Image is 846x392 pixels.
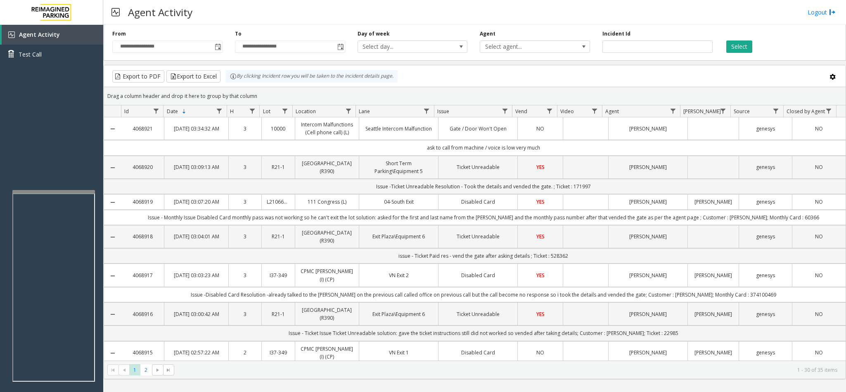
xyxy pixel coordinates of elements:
[267,125,289,133] a: 10000
[169,163,223,171] a: [DATE] 03:09:13 AM
[523,349,558,356] a: NO
[169,271,223,279] a: [DATE] 03:03:23 AM
[536,125,544,132] span: NO
[787,108,825,115] span: Closed by Agent
[234,271,256,279] a: 3
[744,271,787,279] a: genesys
[121,140,846,155] td: ask to call from machine / voice is low very much
[234,310,256,318] a: 3
[808,8,836,17] a: Logout
[126,349,159,356] a: 4068915
[515,108,527,115] span: Vend
[121,210,846,225] td: Issue - Monthly Issue Disabled Card monthly pass was not working so he can't exit the lot solutio...
[770,105,782,116] a: Source Filter Menu
[104,273,121,279] a: Collapse Details
[343,105,354,116] a: Location Filter Menu
[19,50,42,59] span: Test Call
[300,306,354,322] a: [GEOGRAPHIC_DATA] (R390)
[121,179,846,194] td: Issue -Ticket Unreadable Resolution - Took the details and vended the gate. ; Ticket : 171997
[523,233,558,240] a: YES
[443,163,512,171] a: Ticket Unreadable
[230,108,234,115] span: H
[169,125,223,133] a: [DATE] 03:34:32 AM
[614,271,682,279] a: [PERSON_NAME]
[104,89,846,103] div: Drag a column header and drop it here to group by that column
[104,164,121,171] a: Collapse Details
[523,198,558,206] a: YES
[560,108,574,115] span: Video
[163,364,174,376] span: Go to the last page
[126,198,159,206] a: 4068919
[213,41,222,52] span: Toggle popup
[726,40,752,53] button: Select
[797,198,841,206] a: NO
[300,121,354,136] a: Intercom Malfunctions (Cell phone call) (L)
[693,310,733,318] a: [PERSON_NAME]
[179,366,837,373] kendo-pager-info: 1 - 30 of 35 items
[126,163,159,171] a: 4068920
[214,105,225,116] a: Date Filter Menu
[364,233,433,240] a: Exit Plaza\Equipment 6
[230,73,237,80] img: infoIcon.svg
[744,125,787,133] a: genesys
[263,108,270,115] span: Lot
[480,30,495,38] label: Agent
[536,349,544,356] span: NO
[2,25,103,45] a: Agent Activity
[300,229,354,245] a: [GEOGRAPHIC_DATA] (R390)
[797,310,841,318] a: NO
[744,349,787,356] a: genesys
[129,364,140,375] span: Page 1
[124,2,197,22] h3: Agent Activity
[152,364,163,376] span: Go to the next page
[267,310,289,318] a: R21-1
[443,310,512,318] a: Ticket Unreadable
[797,233,841,240] a: NO
[111,2,120,22] img: pageIcon
[815,233,823,240] span: NO
[614,125,682,133] a: [PERSON_NAME]
[536,311,545,318] span: YES
[815,349,823,356] span: NO
[734,108,750,115] span: Source
[296,108,316,115] span: Location
[112,30,126,38] label: From
[523,271,558,279] a: YES
[280,105,291,116] a: Lot Filter Menu
[126,310,159,318] a: 4068916
[693,271,733,279] a: [PERSON_NAME]
[104,350,121,356] a: Collapse Details
[267,271,289,279] a: I37-349
[124,108,129,115] span: Id
[614,163,682,171] a: [PERSON_NAME]
[693,198,733,206] a: [PERSON_NAME]
[443,198,512,206] a: Disabled Card
[300,345,354,361] a: CPMC [PERSON_NAME] (I) (CP)
[300,267,354,283] a: CPMC [PERSON_NAME] (I) (CP)
[364,198,433,206] a: 04-South Exit
[169,233,223,240] a: [DATE] 03:04:01 AM
[121,325,846,341] td: Issue - Ticket Issue Ticket Unreadable solution: gave the ticket instructions still did not worke...
[797,349,841,356] a: NO
[667,105,678,116] a: Agent Filter Menu
[167,108,178,115] span: Date
[815,198,823,205] span: NO
[104,199,121,206] a: Collapse Details
[8,31,15,38] img: 'icon'
[602,30,630,38] label: Incident Id
[815,125,823,132] span: NO
[437,108,449,115] span: Issue
[693,349,733,356] a: [PERSON_NAME]
[523,310,558,318] a: YES
[744,163,787,171] a: genesys
[815,164,823,171] span: NO
[358,41,446,52] span: Select day...
[234,349,256,356] a: 2
[126,271,159,279] a: 4068917
[605,108,619,115] span: Agent
[235,30,242,38] label: To
[614,198,682,206] a: [PERSON_NAME]
[480,41,568,52] span: Select agent...
[718,105,729,116] a: Parker Filter Menu
[614,349,682,356] a: [PERSON_NAME]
